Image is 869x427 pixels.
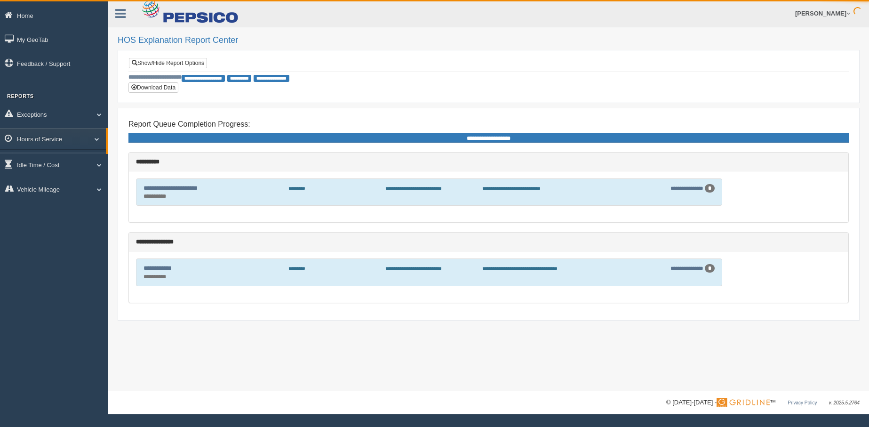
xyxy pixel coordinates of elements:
[128,120,849,129] h4: Report Queue Completion Progress:
[717,398,770,407] img: Gridline
[118,36,860,45] h2: HOS Explanation Report Center
[17,152,106,169] a: HOS Explanation Reports
[129,58,207,68] a: Show/Hide Report Options
[829,400,860,405] span: v. 2025.5.2764
[666,398,860,408] div: © [DATE]-[DATE] - ™
[128,82,178,93] button: Download Data
[788,400,817,405] a: Privacy Policy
